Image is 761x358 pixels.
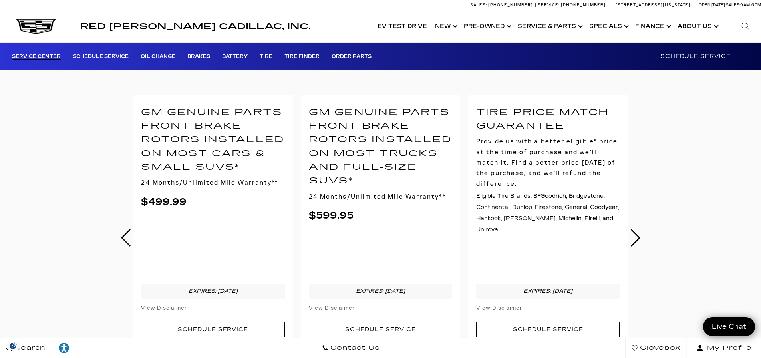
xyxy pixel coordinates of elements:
a: Pre-Owned [460,10,514,42]
a: Schedule Service [141,322,284,337]
span: Contact Us [328,342,380,354]
a: Schedule Service [73,54,129,60]
a: View Disclaimer [309,305,355,311]
div: $499.99 [141,196,284,207]
h3: 24 Months/Unlimited Mile Warranty** [141,177,284,188]
h2: Tire Price Match Guarantee [476,106,620,133]
a: View Disclaimer [476,305,523,311]
span: Glovebox [638,342,680,354]
a: Battery [222,54,248,60]
a: Sales: [PHONE_NUMBER] [470,3,535,7]
div: Search [729,10,761,42]
a: Tire Finder [284,54,320,60]
a: View Disclaimer [141,305,187,311]
h3: Provide us with a better eligible* price at the time of purchase and we'll match it. Find a bette... [476,136,620,189]
a: Oil Change [141,54,175,60]
a: Order Parts [332,54,372,60]
a: Specials [585,10,631,42]
a: New [431,10,460,42]
span: My Profile [704,342,752,354]
em: expires: [DATE] [356,288,405,294]
a: Schedule Service [309,322,452,337]
span: Search [12,342,46,354]
a: Service: [PHONE_NUMBER] [535,3,608,7]
span: Sales: [726,2,740,8]
span: Live Chat [708,322,750,331]
a: Schedule Service [476,322,620,337]
h2: GM Genuine Parts Front Brake Rotors installed on most trucks and full-size SUVs* [309,106,452,188]
img: Cadillac Dark Logo with Cadillac White Text [16,19,56,34]
a: Finance [631,10,674,42]
a: Glovebox [625,338,687,358]
div: Explore your accessibility options [52,342,76,354]
a: Previous [121,229,132,247]
a: EV Test Drive [374,10,431,42]
a: [STREET_ADDRESS][US_STATE] [616,2,691,8]
a: Tire [260,54,272,60]
a: Schedule Service [642,49,749,64]
a: About Us [674,10,721,42]
a: Service Center [12,54,61,60]
span: Open [DATE] [699,2,725,8]
button: Open user profile menu [687,338,761,358]
span: [PHONE_NUMBER] [561,2,606,8]
a: Brakes [187,54,210,60]
a: Explore your accessibility options [52,338,76,358]
a: Service & Parts [514,10,585,42]
h3: 24 Months/Unlimited Mile Warranty** [309,191,452,202]
div: Privacy Settings [4,342,22,350]
em: expires: [DATE] [189,288,238,294]
a: Next [630,229,640,247]
span: Red [PERSON_NAME] Cadillac, Inc. [80,22,310,31]
span: Sales: [470,2,487,8]
span: Service: [538,2,560,8]
span: 9 AM-6 PM [740,2,761,8]
a: Contact Us [316,338,386,358]
a: Live Chat [703,317,755,336]
h2: GM Genuine Parts Front Brake Rotors installed on most cars & small SUVs* [141,106,284,175]
p: Eligible Tire Brands: BFGoodrich, Bridgestone, Continental, Dunlop, Firestone, General, Goodyear,... [476,191,620,231]
em: expires: [DATE] [523,288,572,294]
span: [PHONE_NUMBER] [488,2,533,8]
a: Red [PERSON_NAME] Cadillac, Inc. [80,22,310,30]
div: $599.95 [309,210,452,221]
